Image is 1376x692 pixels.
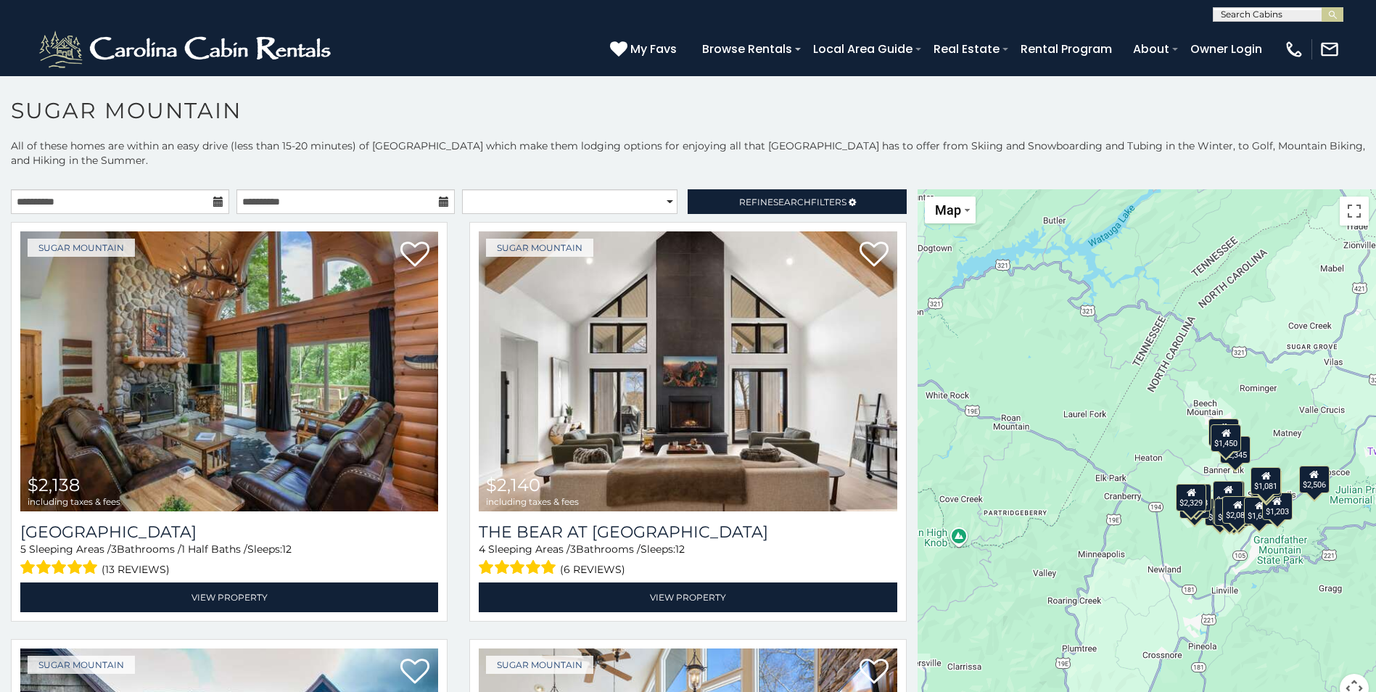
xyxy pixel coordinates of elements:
[479,231,897,511] a: The Bear At Sugar Mountain $2,140 including taxes & fees
[570,543,576,556] span: 3
[479,522,897,542] a: The Bear At [GEOGRAPHIC_DATA]
[20,522,438,542] a: [GEOGRAPHIC_DATA]
[630,40,677,58] span: My Favs
[181,543,247,556] span: 1 Half Baths /
[1214,498,1245,526] div: $1,217
[1013,36,1119,62] a: Rental Program
[695,36,799,62] a: Browse Rentals
[1220,436,1251,464] div: $2,345
[20,582,438,612] a: View Property
[1176,484,1206,511] div: $2,329
[111,543,117,556] span: 3
[28,497,120,506] span: including taxes & fees
[1213,481,1243,508] div: $1,339
[20,231,438,511] img: Grouse Moor Lodge
[479,582,897,612] a: View Property
[1222,496,1253,524] div: $2,088
[20,542,438,579] div: Sleeping Areas / Bathrooms / Sleeps:
[925,197,976,223] button: Change map style
[675,543,685,556] span: 12
[773,197,811,207] span: Search
[860,657,889,688] a: Add to favorites
[1214,481,1245,508] div: $1,774
[28,239,135,257] a: Sugar Mountain
[806,36,920,62] a: Local Area Guide
[1251,469,1282,497] div: $2,032
[28,656,135,674] a: Sugar Mountain
[1126,36,1177,62] a: About
[20,231,438,511] a: Grouse Moor Lodge $2,138 including taxes & fees
[560,560,625,579] span: (6 reviews)
[400,240,429,271] a: Add to favorites
[1284,39,1304,59] img: phone-regular-white.png
[479,522,897,542] h3: The Bear At Sugar Mountain
[1340,197,1369,226] button: Toggle fullscreen view
[1319,39,1340,59] img: mail-regular-white.png
[486,497,579,506] span: including taxes & fees
[102,560,170,579] span: (13 reviews)
[282,543,292,556] span: 12
[688,189,906,214] a: RefineSearchFilters
[486,656,593,674] a: Sugar Mountain
[1208,419,1238,446] div: $2,163
[926,36,1007,62] a: Real Estate
[935,202,961,218] span: Map
[400,657,429,688] a: Add to favorites
[1262,493,1293,520] div: $1,203
[610,40,680,59] a: My Favs
[486,474,540,495] span: $2,140
[36,28,337,71] img: White-1-2.png
[20,522,438,542] h3: Grouse Moor Lodge
[1244,497,1274,524] div: $1,615
[20,543,26,556] span: 5
[28,474,80,495] span: $2,138
[479,542,897,579] div: Sleeping Areas / Bathrooms / Sleeps:
[739,197,846,207] span: Refine Filters
[1183,36,1269,62] a: Owner Login
[1251,467,1281,495] div: $1,081
[479,543,485,556] span: 4
[479,231,897,511] img: The Bear At Sugar Mountain
[486,239,593,257] a: Sugar Mountain
[1213,497,1243,524] div: $2,051
[1299,466,1330,493] div: $2,506
[1211,424,1241,452] div: $1,450
[860,240,889,271] a: Add to favorites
